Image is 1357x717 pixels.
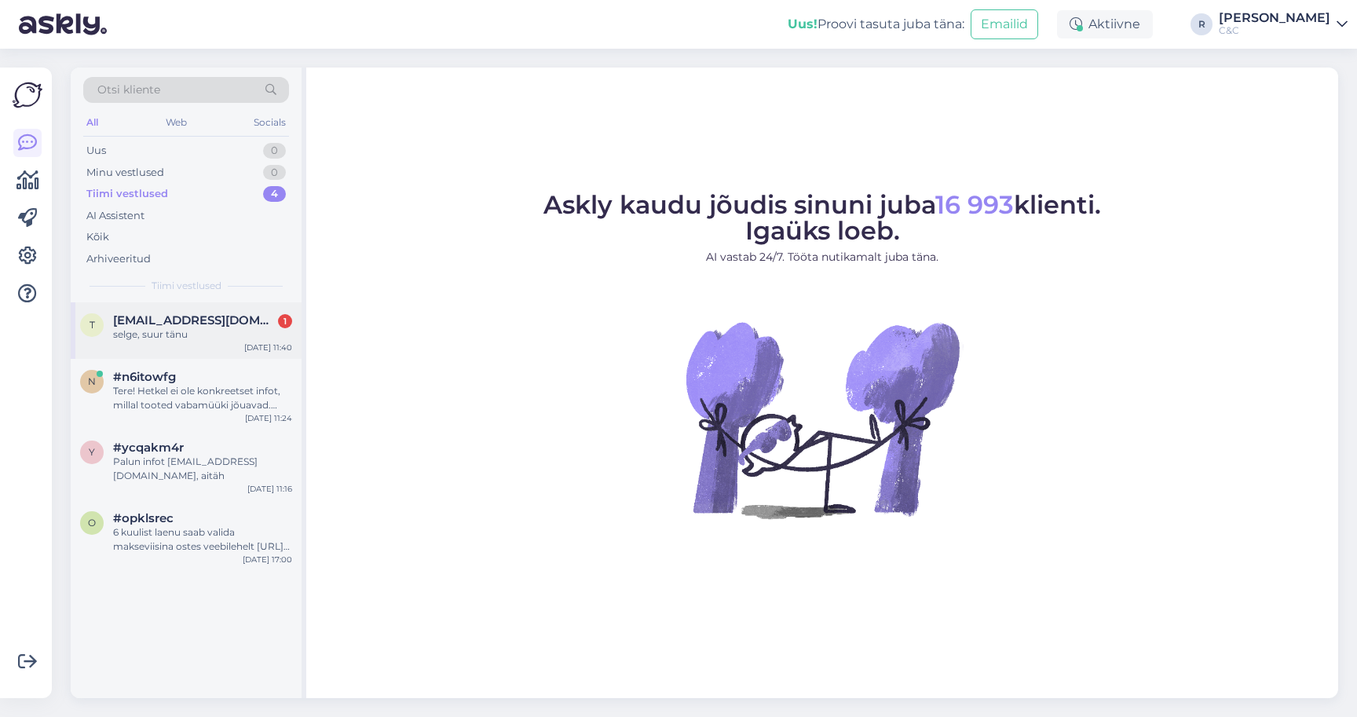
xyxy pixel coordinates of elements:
[788,15,964,34] div: Proovi tasuta juba täna:
[263,165,286,181] div: 0
[163,112,190,133] div: Web
[278,314,292,328] div: 1
[113,441,184,455] span: #ycqakm4r
[1219,12,1330,24] div: [PERSON_NAME]
[243,554,292,565] div: [DATE] 17:00
[247,483,292,495] div: [DATE] 11:16
[13,80,42,110] img: Askly Logo
[1191,13,1213,35] div: R
[86,143,106,159] div: Uus
[113,525,292,554] div: 6 kuulist laenu saab valida makseviisina ostes veebilehelt [URL][DOMAIN_NAME] või tulles meile sa...
[86,229,109,245] div: Kõik
[113,511,174,525] span: #opklsrec
[152,279,221,293] span: Tiimi vestlused
[113,327,292,342] div: selge, suur tänu
[935,189,1014,220] span: 16 993
[1219,24,1330,37] div: C&C
[113,384,292,412] div: Tere! Hetkel ei ole konkreetset infot, millal tooted vabamüüki jõuavad. Kuna eeltellimusi on palj...
[88,517,96,529] span: o
[88,375,96,387] span: n
[86,208,144,224] div: AI Assistent
[263,143,286,159] div: 0
[90,319,95,331] span: t
[245,412,292,424] div: [DATE] 11:24
[971,9,1038,39] button: Emailid
[1057,10,1153,38] div: Aktiivne
[543,189,1101,246] span: Askly kaudu jõudis sinuni juba klienti. Igaüks loeb.
[251,112,289,133] div: Socials
[244,342,292,353] div: [DATE] 11:40
[89,446,95,458] span: y
[113,313,276,327] span: toomaskaevand@gmail.com
[543,249,1101,265] p: AI vastab 24/7. Tööta nutikamalt juba täna.
[86,165,164,181] div: Minu vestlused
[86,186,168,202] div: Tiimi vestlused
[263,186,286,202] div: 4
[113,455,292,483] div: Palun infot [EMAIL_ADDRESS][DOMAIN_NAME], aitäh
[681,278,964,561] img: No Chat active
[113,370,176,384] span: #n6itowfg
[83,112,101,133] div: All
[97,82,160,98] span: Otsi kliente
[788,16,817,31] b: Uus!
[86,251,151,267] div: Arhiveeritud
[1219,12,1348,37] a: [PERSON_NAME]C&C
